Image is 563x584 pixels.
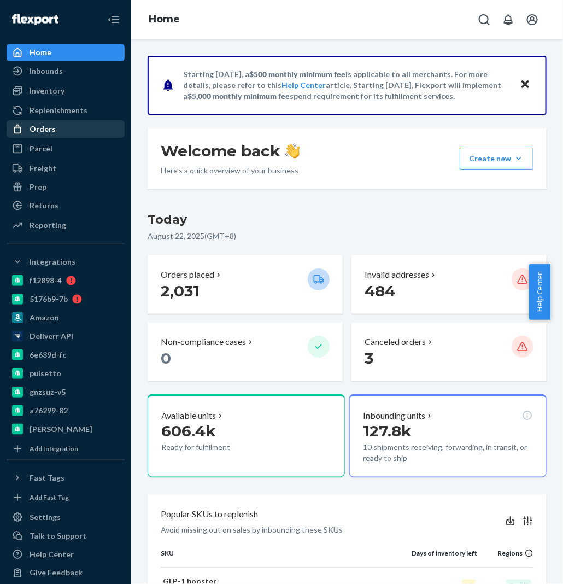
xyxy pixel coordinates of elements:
a: Add Fast Tag [7,491,125,504]
button: Invalid addresses 484 [351,255,547,314]
a: Reporting [7,217,125,234]
a: Freight [7,160,125,177]
div: gnzsuz-v5 [30,387,66,398]
div: pulsetto [30,368,61,379]
div: Add Fast Tag [30,493,69,502]
a: Talk to Support [7,527,125,545]
button: Close Navigation [103,9,125,31]
div: Returns [30,200,58,211]
div: Integrations [30,256,75,267]
button: Orders placed 2,031 [148,255,343,314]
button: Give Feedback [7,564,125,582]
button: Close [518,77,532,93]
a: Returns [7,197,125,214]
div: Home [30,47,51,58]
div: Replenishments [30,105,87,116]
a: Amazon [7,309,125,326]
a: Inventory [7,82,125,100]
div: Inventory [30,85,64,96]
a: pulsetto [7,365,125,382]
p: Popular SKUs to replenish [161,508,258,521]
a: a76299-82 [7,402,125,419]
a: f12898-4 [7,272,125,289]
div: Freight [30,163,56,174]
ol: breadcrumbs [140,4,189,36]
span: 127.8k [363,422,412,440]
div: Prep [30,182,46,192]
div: 6e639d-fc [30,349,66,360]
a: Help Center [7,546,125,563]
a: Prep [7,178,125,196]
p: Non-compliance cases [161,336,246,348]
h1: Welcome back [161,141,300,161]
button: Inbounding units127.8k10 shipments receiving, forwarding, in transit, or ready to ship [349,394,547,477]
p: Canceled orders [365,336,426,348]
th: SKU [161,548,403,567]
p: Inbounding units [363,410,425,422]
a: Home [7,44,125,61]
div: Deliverr API [30,331,73,342]
a: Deliverr API [7,328,125,345]
a: Inbounds [7,62,125,80]
div: f12898-4 [30,275,62,286]
div: Talk to Support [30,530,86,541]
button: Help Center [529,264,550,320]
div: a76299-82 [30,405,68,416]
span: 484 [365,282,395,300]
span: 3 [365,349,373,367]
div: Settings [30,512,61,523]
div: Reporting [30,220,66,231]
div: Add Integration [30,444,78,453]
button: Open Search Box [473,9,495,31]
a: Replenishments [7,102,125,119]
div: Orders [30,124,56,135]
img: hand-wave emoji [285,143,300,159]
div: Give Feedback [30,568,83,579]
p: Starting [DATE], a is applicable to all merchants. For more details, please refer to this article... [183,69,509,102]
span: 0 [161,349,171,367]
h3: Today [148,211,547,229]
a: Settings [7,509,125,526]
a: Help Center [281,80,326,90]
button: Non-compliance cases 0 [148,323,343,381]
p: Avoid missing out on sales by inbounding these SKUs [161,524,343,535]
div: Inbounds [30,66,63,77]
a: Parcel [7,140,125,157]
div: Regions [478,548,533,558]
div: Amazon [30,312,59,323]
th: Days of inventory left [403,548,477,567]
button: Fast Tags [7,469,125,487]
div: Fast Tags [30,472,64,483]
img: Flexport logo [12,14,58,25]
a: gnzsuz-v5 [7,383,125,401]
p: Invalid addresses [365,268,429,281]
a: 5176b9-7b [7,290,125,308]
button: Open account menu [521,9,543,31]
p: 10 shipments receiving, forwarding, in transit, or ready to ship [363,442,533,464]
p: August 22, 2025 ( GMT+8 ) [148,231,547,242]
a: Add Integration [7,442,125,455]
div: 5176b9-7b [30,294,68,305]
div: Parcel [30,143,52,154]
button: Open notifications [497,9,519,31]
a: Orders [7,120,125,138]
a: Home [149,13,180,25]
a: 6e639d-fc [7,346,125,364]
p: Here’s a quick overview of your business [161,165,300,176]
div: [PERSON_NAME] [30,424,92,435]
span: $500 monthly minimum fee [249,69,345,79]
button: Create new [460,148,533,170]
span: 606.4k [161,422,216,440]
button: Integrations [7,253,125,271]
a: [PERSON_NAME] [7,421,125,438]
p: Ready for fulfillment [161,442,281,453]
div: Help Center [30,549,74,560]
button: Canceled orders 3 [351,323,547,381]
span: 2,031 [161,282,200,300]
p: Orders placed [161,268,214,281]
span: $5,000 monthly minimum fee [187,91,290,101]
p: Available units [161,410,216,422]
button: Available units606.4kReady for fulfillment [148,394,345,477]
